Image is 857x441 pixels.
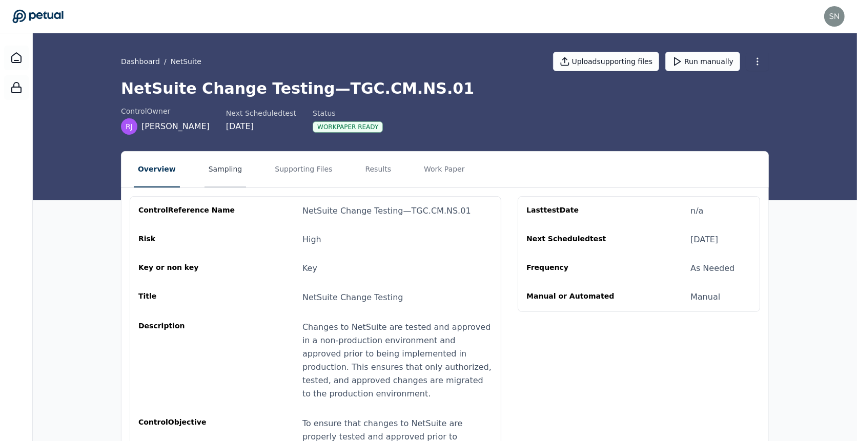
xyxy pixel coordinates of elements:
button: Supporting Files [271,152,336,187]
span: [PERSON_NAME] [141,120,210,133]
div: Manual [690,291,720,303]
div: Title [138,291,237,304]
div: Next Scheduled test [226,108,296,118]
a: SOC [4,75,29,100]
div: n/a [690,205,703,217]
div: [DATE] [690,234,718,246]
button: NetSuite [171,56,201,67]
img: snir+reddit@petual.ai [824,6,845,27]
div: Risk [138,234,237,246]
div: Key [302,262,317,275]
button: Run manually [665,52,740,71]
div: control Reference Name [138,205,237,217]
button: Sampling [205,152,247,187]
button: Overview [134,152,180,187]
div: Frequency [526,262,625,275]
div: Description [138,321,237,401]
a: Go to Dashboard [12,9,64,24]
span: RJ [126,121,133,132]
div: Key or non key [138,262,237,275]
div: Workpaper Ready [313,121,383,133]
h1: NetSuite Change Testing — TGC.CM.NS.01 [121,79,769,98]
div: Manual or Automated [526,291,625,303]
div: As Needed [690,262,734,275]
div: Status [313,108,383,118]
div: Last test Date [526,205,625,217]
div: / [121,56,201,67]
button: Uploadsupporting files [553,52,660,71]
span: NetSuite Change Testing [302,292,403,302]
nav: Tabs [121,152,768,187]
div: High [302,234,321,246]
div: control Owner [121,106,210,116]
div: NetSuite Change Testing — TGC.CM.NS.01 [302,205,471,217]
a: Dashboard [4,46,29,70]
button: Work Paper [420,152,469,187]
div: Changes to NetSuite are tested and approved in a non-production environment and approved prior to... [302,321,493,401]
a: Dashboard [121,56,160,67]
button: Results [361,152,395,187]
div: Next Scheduled test [526,234,625,246]
div: [DATE] [226,120,296,133]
